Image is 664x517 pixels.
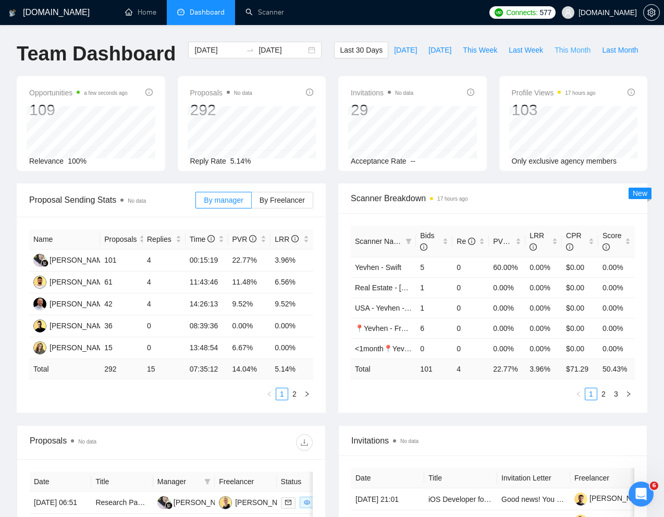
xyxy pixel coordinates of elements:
td: 6.67% [228,337,271,359]
td: 42 [100,293,143,315]
a: 1 [585,388,597,400]
div: [PERSON_NAME] [235,497,295,508]
td: 0.00% [525,298,562,318]
span: info-circle [468,238,475,245]
span: Scanner Name [355,237,403,245]
div: [PERSON_NAME] [50,320,109,331]
button: left [572,388,585,400]
td: 15 [143,359,186,379]
span: eye [304,499,310,506]
button: Last 30 Days [334,42,388,58]
span: swap-right [246,46,254,54]
img: logo [9,5,16,21]
time: a few seconds ago [84,90,127,96]
img: MH [33,298,46,311]
button: left [263,388,276,400]
span: Replies [147,233,174,245]
td: 0 [416,338,452,359]
th: Manager [153,472,215,492]
td: 4 [452,359,489,379]
a: YS[PERSON_NAME] [33,321,109,329]
td: 9.52% [228,293,271,315]
span: Dashboard [190,8,225,17]
span: info-circle [249,235,256,242]
span: Proposal Sending Stats [29,193,195,206]
iframe: Intercom live chat [629,482,654,507]
td: 3.96% [270,250,313,272]
td: 0.00% [598,277,635,298]
td: 00:15:19 [186,250,228,272]
td: $0.00 [562,257,598,277]
td: 0.00% [598,298,635,318]
span: CPR [566,231,582,251]
th: Name [29,229,100,250]
li: Next Page [301,388,313,400]
a: Yevhen - Swift [355,263,401,272]
td: 5.14 % [270,359,313,379]
span: user [564,9,572,16]
span: info-circle [530,243,537,251]
img: gigradar-bm.png [165,502,173,509]
td: 0.00% [525,257,562,277]
span: No data [78,439,96,445]
span: info-circle [145,89,153,96]
a: Real Estate - [GEOGRAPHIC_DATA] - React General - СL [355,284,545,292]
span: filter [202,474,213,489]
div: 29 [351,100,413,120]
span: info-circle [306,89,313,96]
span: By Freelancer [260,196,305,204]
span: PVR [232,235,257,243]
div: [PERSON_NAME] [50,342,109,353]
td: 14:26:13 [186,293,228,315]
img: MD [33,341,46,354]
img: FF [33,254,46,267]
span: left [266,391,273,397]
td: 101 [100,250,143,272]
span: Last Month [602,44,638,56]
td: 4 [143,293,186,315]
td: $0.00 [562,318,598,338]
td: 0.00% [489,298,525,318]
div: Proposals [30,434,171,451]
td: $0.00 [562,277,598,298]
span: filter [403,233,414,249]
td: 0.00% [270,337,313,359]
button: This Month [549,42,596,58]
th: Title [424,468,497,488]
span: Only exclusive agency members [512,157,617,165]
li: Next Page [622,388,635,400]
td: 9.52% [270,293,313,315]
span: PVR [493,237,518,245]
input: Start date [194,44,242,56]
div: [PERSON_NAME] [174,497,233,508]
li: 1 [276,388,288,400]
a: <1month📍Yevhen - React General - СL [355,344,486,353]
img: YS [33,319,46,333]
td: iOS Developer for NFC Focus App MVP [424,488,497,510]
a: Research Paper Assistance on Small Data Analysis [95,498,262,507]
td: $0.00 [562,338,598,359]
span: mail [285,499,291,506]
td: 1 [416,298,452,318]
h1: Team Dashboard [17,42,176,66]
div: 103 [512,100,596,120]
span: info-circle [467,89,474,96]
li: Previous Page [263,388,276,400]
td: 1 [416,277,452,298]
a: homeHome [125,8,156,17]
li: 2 [597,388,610,400]
span: No data [234,90,252,96]
td: 0.00% [489,277,525,298]
a: 📍Yevhen - Frontend(Title) [355,324,442,333]
span: Acceptance Rate [351,157,407,165]
td: 0.00% [228,315,271,337]
td: 0.00% [598,318,635,338]
td: 11.48% [228,272,271,293]
button: right [622,388,635,400]
li: 2 [288,388,301,400]
th: Replies [143,229,186,250]
td: 61 [100,272,143,293]
span: info-circle [602,243,610,251]
button: right [301,388,313,400]
button: Last Week [503,42,549,58]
